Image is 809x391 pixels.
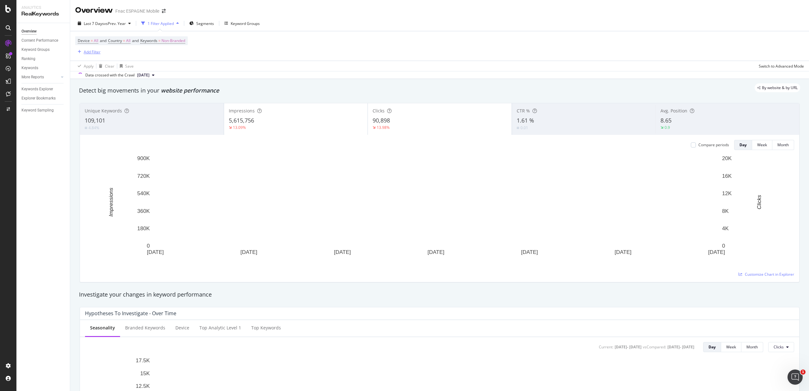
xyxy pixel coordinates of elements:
div: Analytics [21,5,65,10]
span: 2025 Sep. 1st [137,72,149,78]
span: 5,615,756 [229,117,254,124]
span: = [158,38,161,43]
div: Keywords Explorer [21,86,53,93]
button: Day [734,140,752,150]
span: Last 7 Days [84,21,104,26]
span: CTR % [517,108,530,114]
div: Save [125,63,134,69]
div: Overview [21,28,37,35]
button: Month [772,140,794,150]
div: Top analytic Level 1 [199,325,241,331]
span: vs Prev. Year [104,21,126,26]
span: 1 [800,370,806,375]
span: Clicks [373,108,385,114]
div: Month [777,142,789,147]
button: Keyword Groups [222,18,262,28]
button: 1 Filter Applied [139,18,181,28]
div: Content Performance [21,37,58,44]
div: Investigate your changes in keyword performance [79,291,800,299]
text: Clicks [756,195,762,209]
button: Week [752,140,772,150]
div: RealKeywords [21,10,65,18]
span: Clicks [774,344,784,350]
button: Add Filter [75,48,100,56]
span: 8.65 [660,117,672,124]
a: Explorer Bookmarks [21,95,65,102]
div: Keyword Sampling [21,107,54,114]
a: Customize Chart in Explorer [739,272,794,277]
text: [DATE] [615,249,632,255]
a: Ranking [21,56,65,62]
button: Month [741,342,763,352]
a: Keyword Sampling [21,107,65,114]
span: and [100,38,106,43]
svg: A chart. [85,155,787,265]
text: 360K [137,208,150,214]
img: Equal [85,127,87,129]
div: Keyword Groups [21,46,50,53]
text: 4K [722,226,729,232]
text: [DATE] [334,249,351,255]
span: Unique Keywords [85,108,122,114]
div: Month [746,344,758,350]
span: All [94,36,98,45]
a: Keyword Groups [21,46,65,53]
div: Switch to Advanced Mode [759,63,804,69]
div: Device [175,325,189,331]
div: More Reports [21,74,44,81]
div: [DATE] - [DATE] [667,344,694,350]
div: Add Filter [84,49,100,55]
text: 900K [137,155,150,161]
div: Keywords [21,65,38,71]
div: Week [757,142,767,147]
div: Week [726,344,736,350]
div: Apply [84,63,94,69]
span: Country [108,38,122,43]
text: 12.5K [136,383,150,389]
text: [DATE] [147,249,164,255]
div: Day [709,344,716,350]
text: [DATE] [240,249,258,255]
button: Clicks [768,342,794,352]
div: Seasonality [90,325,115,331]
span: All [126,36,131,45]
span: Impressions [229,108,255,114]
div: vs Compared : [643,344,666,350]
text: 8K [722,208,729,214]
a: Keywords [21,65,65,71]
span: Segments [196,21,214,26]
div: 1 Filter Applied [148,21,174,26]
span: and [132,38,139,43]
div: Day [739,142,747,147]
a: Overview [21,28,65,35]
span: Keywords [140,38,157,43]
button: Last 7 DaysvsPrev. Year [75,18,133,28]
text: [DATE] [521,249,538,255]
span: Device [78,38,90,43]
span: 90,898 [373,117,390,124]
text: 0 [722,243,725,249]
text: 0 [147,243,150,249]
span: Customize Chart in Explorer [745,272,794,277]
button: Save [117,61,134,71]
text: 180K [137,226,150,232]
text: [DATE] [708,249,725,255]
button: Day [703,342,721,352]
button: Switch to Advanced Mode [756,61,804,71]
div: Keyword Groups [231,21,260,26]
text: 20K [722,155,732,161]
div: [DATE] - [DATE] [615,344,642,350]
span: 109,101 [85,117,105,124]
span: Non-Branded [161,36,185,45]
div: Branded Keywords [125,325,165,331]
img: Equal [517,127,519,129]
div: Overview [75,5,113,16]
text: 720K [137,173,150,179]
div: Clear [105,63,114,69]
text: 17.5K [136,358,150,364]
span: By website & by URL [762,86,798,90]
div: Fnac ESPAGNE Mobile [115,8,159,14]
button: Segments [187,18,216,28]
div: 4.84% [88,125,99,130]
